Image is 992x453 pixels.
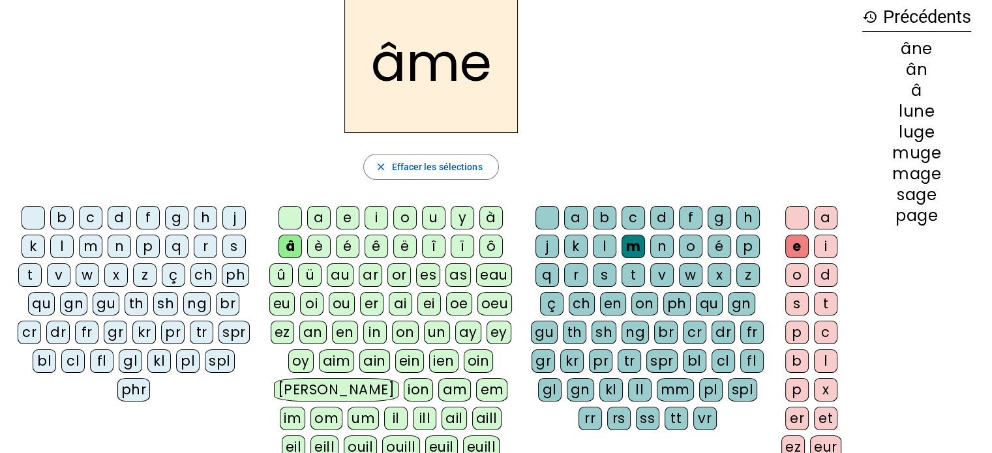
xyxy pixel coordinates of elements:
div: a [564,206,588,229]
div: mm [657,378,694,402]
div: cr [18,321,41,344]
div: a [814,206,837,229]
div: rs [607,407,631,430]
div: ion [404,378,434,402]
div: d [814,263,837,287]
div: ar [359,263,382,287]
div: [PERSON_NAME] [274,378,398,402]
div: ill [413,407,436,430]
div: c [814,321,837,344]
div: ei [417,292,441,315]
div: p [736,235,760,258]
div: d [650,206,674,229]
div: br [654,321,678,344]
div: an [299,321,327,344]
div: ng [622,321,649,344]
div: qu [696,292,723,315]
button: Effacer les sélections [363,154,498,180]
div: gn [60,292,87,315]
div: î [422,235,445,258]
div: fr [740,321,764,344]
div: pr [161,321,185,344]
div: bl [33,349,56,373]
div: g [708,206,731,229]
div: phr [117,378,151,402]
div: â [278,235,302,258]
div: h [736,206,760,229]
div: n [650,235,674,258]
div: x [814,378,837,402]
div: ân [862,62,971,78]
div: gl [538,378,562,402]
div: i [814,235,837,258]
div: am [438,378,471,402]
div: en [600,292,626,315]
div: er [785,407,809,430]
div: j [222,206,246,229]
div: tr [190,321,213,344]
div: dr [712,321,735,344]
div: b [50,206,74,229]
div: vr [693,407,717,430]
div: r [194,235,217,258]
div: h [194,206,217,229]
div: or [387,263,411,287]
div: ay [455,321,481,344]
div: v [650,263,674,287]
div: luge [862,124,971,140]
div: g [165,206,188,229]
div: il [384,407,408,430]
div: spr [218,321,250,344]
div: t [18,263,42,287]
div: b [593,206,616,229]
div: spl [728,378,758,402]
div: on [631,292,658,315]
div: l [593,235,616,258]
div: oi [300,292,323,315]
div: p [136,235,160,258]
div: kr [132,321,156,344]
div: ü [298,263,322,287]
div: r [564,263,588,287]
div: ss [636,407,659,430]
div: gn [728,292,755,315]
div: ll [628,378,652,402]
div: x [708,263,731,287]
div: é [336,235,359,258]
div: p [785,378,809,402]
div: âne [862,41,971,57]
div: à [479,206,503,229]
div: eu [269,292,295,315]
div: ng [183,292,211,315]
div: tt [665,407,688,430]
div: gl [119,349,142,373]
div: s [222,235,246,258]
div: gr [104,321,127,344]
div: br [216,292,239,315]
div: ch [569,292,595,315]
div: l [814,349,837,373]
div: a [307,206,331,229]
div: dr [46,321,70,344]
div: â [862,83,971,98]
div: om [310,407,342,430]
div: em [476,378,507,402]
div: oeu [477,292,513,315]
div: th [125,292,148,315]
div: aim [319,349,355,373]
div: s [593,263,616,287]
div: û [269,263,293,287]
div: rr [579,407,602,430]
div: gu [93,292,119,315]
div: mage [862,166,971,182]
div: q [165,235,188,258]
div: ain [359,349,390,373]
div: w [76,263,99,287]
div: qu [28,292,55,315]
div: aill [472,407,502,430]
div: k [564,235,588,258]
div: sage [862,187,971,203]
div: f [679,206,702,229]
div: p [785,321,809,344]
div: spr [646,349,678,373]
